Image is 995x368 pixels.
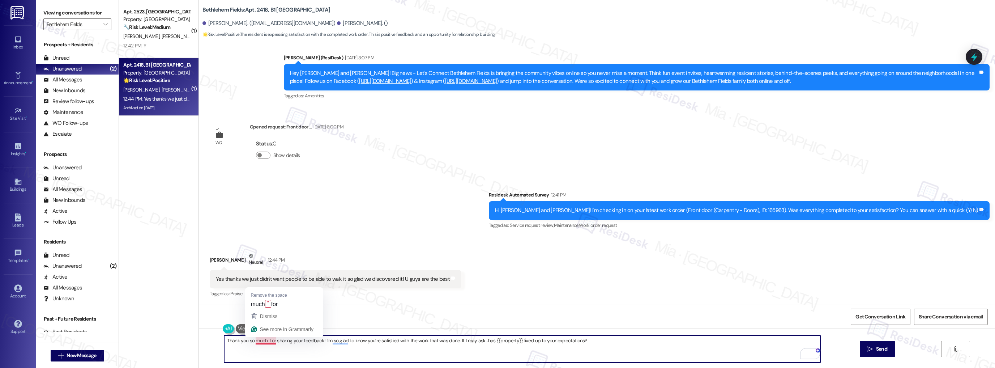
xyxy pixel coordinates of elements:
[108,261,119,272] div: (2)
[108,63,119,75] div: (2)
[4,140,33,160] a: Insights •
[284,90,990,101] div: Tagged as:
[36,238,119,246] div: Residents
[43,251,69,259] div: Unread
[32,79,33,84] span: •
[123,103,191,113] div: Archived on [DATE]
[4,211,33,231] a: Leads
[914,309,988,325] button: Share Conversation via email
[43,87,85,94] div: New Inbounds
[43,65,82,73] div: Unanswered
[851,309,910,325] button: Get Conversation Link
[202,31,495,38] span: : The resident is expressing satisfaction with the completed work order. This is positive feedbac...
[284,54,990,64] div: [PERSON_NAME] (ResiDesk)
[28,257,29,262] span: •
[489,191,990,201] div: Residesk Automated Survey
[202,20,336,27] div: [PERSON_NAME]. ([EMAIL_ADDRESS][DOMAIN_NAME])
[10,6,25,20] img: ResiDesk Logo
[26,115,27,120] span: •
[43,207,68,215] div: Active
[579,222,617,228] span: Work order request
[123,33,162,39] span: [PERSON_NAME]
[43,196,85,204] div: New Inbounds
[216,275,450,283] div: Yes thanks we just didn't want people to be able to walk it so glad we discovered it! U guys are ...
[67,352,96,359] span: New Message
[4,318,33,337] a: Support
[43,175,69,182] div: Unread
[43,284,82,292] div: All Messages
[202,31,240,37] strong: 🌟 Risk Level: Positive
[4,105,33,124] a: Site Visit •
[510,222,554,228] span: Service request review ,
[855,313,905,321] span: Get Conversation Link
[860,341,895,357] button: Send
[123,86,162,93] span: [PERSON_NAME]
[256,138,303,149] div: : C
[43,7,111,18] label: Viewing conversations for
[4,247,33,266] a: Templates •
[495,207,978,214] div: Hi [PERSON_NAME] and [PERSON_NAME]! I'm checking in on your latest work order (Front door (Carpen...
[250,123,343,133] div: Opened request: Front door ...
[36,151,119,158] div: Prospects
[43,186,82,193] div: All Messages
[43,262,82,270] div: Unanswered
[549,191,567,199] div: 12:41 PM
[489,220,990,230] div: Tagged as:
[867,346,873,352] i: 
[919,313,983,321] span: Share Conversation via email
[953,346,958,352] i: 
[47,18,100,30] input: All communities
[161,33,197,39] span: [PERSON_NAME]
[43,109,83,116] div: Maintenance
[43,295,74,303] div: Unknown
[210,288,461,299] div: Tagged as:
[123,96,360,102] div: 12:44 PM: Yes thanks we just didn't want people to be able to walk it so glad we discovered it! U...
[43,98,94,105] div: Review follow-ups
[123,24,170,30] strong: 🔧 Risk Level: Medium
[43,119,88,127] div: WO Follow-ups
[4,282,33,302] a: Account
[43,54,69,62] div: Unread
[445,77,497,85] a: [URL][DOMAIN_NAME]
[4,33,33,53] a: Inbox
[36,315,119,323] div: Past + Future Residents
[43,328,87,336] div: Past Residents
[58,353,64,359] i: 
[123,69,190,77] div: Property: [GEOGRAPHIC_DATA]
[36,41,119,48] div: Prospects + Residents
[210,252,461,270] div: [PERSON_NAME]
[123,77,170,84] strong: 🌟 Risk Level: Positive
[247,252,264,267] div: Neutral
[4,175,33,195] a: Buildings
[305,93,324,99] span: Amenities
[123,16,190,23] div: Property: [GEOGRAPHIC_DATA]
[337,20,388,27] div: [PERSON_NAME]. ()
[359,77,411,85] a: [URL][DOMAIN_NAME]
[202,6,330,14] b: Bethlehem Fields: Apt. 2418, B1 [GEOGRAPHIC_DATA]
[256,140,272,147] b: Status
[123,8,190,16] div: Apt. 2523, [GEOGRAPHIC_DATA]
[123,61,190,69] div: Apt. 2418, B1 [GEOGRAPHIC_DATA]
[43,273,68,281] div: Active
[43,218,77,226] div: Follow Ups
[312,123,343,131] div: [DATE] 8:00 PM
[215,139,222,147] div: WO
[230,291,242,297] span: Praise
[123,42,146,49] div: 12:42 PM: Y
[51,350,104,361] button: New Message
[43,164,82,172] div: Unanswered
[554,222,579,228] span: Maintenance ,
[43,130,72,138] div: Escalate
[343,54,374,62] div: [DATE] 3:07 PM
[273,152,300,159] label: Show details
[266,256,285,264] div: 12:44 PM
[224,335,821,363] textarea: To enrich screen reader interactions, please activate Accessibility in Grammarly extension settings
[876,345,887,353] span: Send
[43,76,82,84] div: All Messages
[290,69,978,85] div: Hey [PERSON_NAME] and [PERSON_NAME]! Big news - Let's Connect Bethlehem Fields is bringing the co...
[25,150,26,155] span: •
[103,21,107,27] i: 
[161,86,197,93] span: [PERSON_NAME]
